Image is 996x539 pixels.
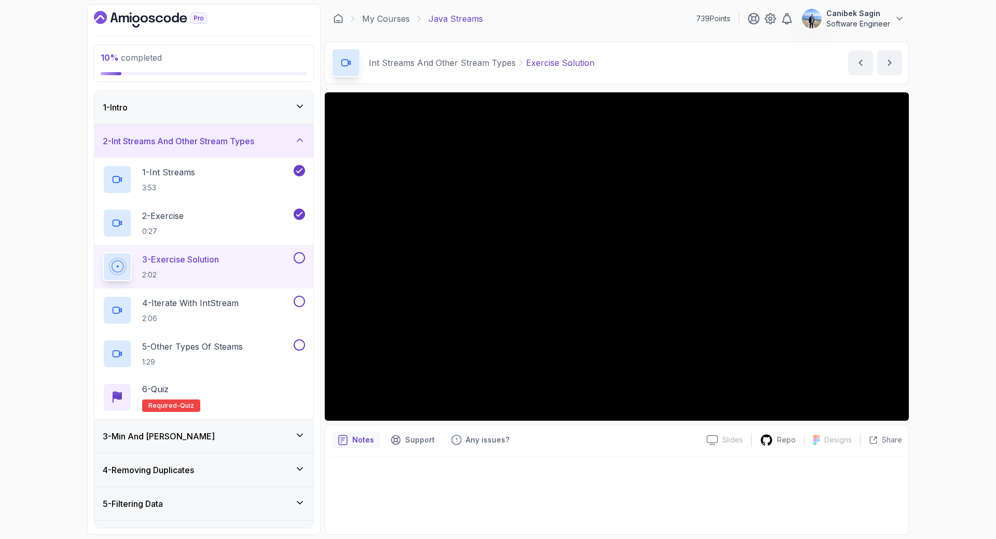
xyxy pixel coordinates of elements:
h3: 4 - Removing Duplicates [103,464,194,476]
button: 3-Min And [PERSON_NAME] [94,420,313,453]
button: Feedback button [445,432,516,448]
button: 3-Exercise Solution2:02 [103,252,305,281]
p: 739 Points [696,13,730,24]
a: Dashboard [333,13,343,24]
p: Canibek Sagin [826,8,890,19]
button: 5-Other Types Of Steams1:29 [103,339,305,368]
a: Dashboard [94,11,231,27]
p: Java Streams [428,12,483,25]
button: previous content [848,50,873,75]
button: 4-Iterate with IntStream2:06 [103,296,305,325]
p: 0:27 [142,226,184,237]
button: 1-Intro [94,91,313,124]
span: Required- [148,402,180,410]
p: 5 - Other Types Of Steams [142,340,243,353]
button: Support button [384,432,441,448]
img: user profile image [802,9,822,29]
p: 2 - Exercise [142,210,184,222]
button: Share [860,435,902,445]
button: 6-QuizRequired-quiz [103,383,305,412]
button: 5-Filtering Data [94,487,313,520]
p: 6 - Quiz [142,383,169,395]
iframe: 3 - Exercise Solution [325,92,909,421]
p: 2:02 [142,270,219,280]
button: 2-Int Streams And Other Stream Types [94,125,313,158]
h3: 2 - Int Streams And Other Stream Types [103,135,254,147]
span: quiz [180,402,194,410]
p: Exercise Solution [526,57,594,69]
button: user profile imageCanibek SaginSoftware Engineer [801,8,905,29]
p: Any issues? [466,435,509,445]
button: 2-Exercise0:27 [103,209,305,238]
p: 1:29 [142,357,243,367]
button: notes button [331,432,380,448]
button: next content [877,50,902,75]
p: Support [405,435,435,445]
h3: 1 - Intro [103,101,128,114]
h3: 5 - Filtering Data [103,497,163,510]
span: 10 % [101,52,119,63]
p: 2:06 [142,313,239,324]
p: Int Streams And Other Stream Types [369,57,516,69]
p: Share [882,435,902,445]
h3: 3 - Min And [PERSON_NAME] [103,430,215,443]
p: 1 - Int Streams [142,166,195,178]
p: 3 - Exercise Solution [142,253,219,266]
p: Software Engineer [826,19,890,29]
a: My Courses [362,12,410,25]
p: Repo [777,435,796,445]
p: Designs [824,435,852,445]
a: Repo [752,434,804,447]
button: 4-Removing Duplicates [94,453,313,487]
span: completed [101,52,162,63]
button: 1-Int Streams3:53 [103,165,305,194]
p: Slides [722,435,743,445]
p: 3:53 [142,183,195,193]
p: Notes [352,435,374,445]
p: 4 - Iterate with IntStream [142,297,239,309]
